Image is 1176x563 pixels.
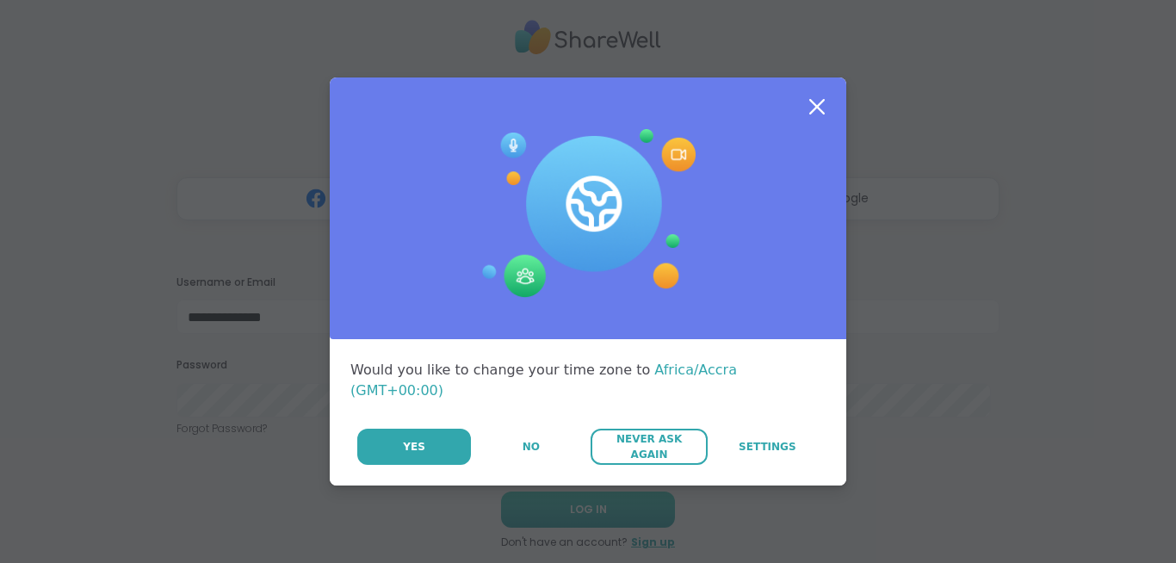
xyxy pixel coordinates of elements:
div: Would you like to change your time zone to [350,360,826,401]
button: Never Ask Again [591,429,707,465]
span: Africa/Accra (GMT+00:00) [350,362,737,399]
span: No [523,439,540,455]
button: No [473,429,589,465]
span: Never Ask Again [599,431,698,462]
span: Settings [739,439,796,455]
a: Settings [709,429,826,465]
button: Yes [357,429,471,465]
img: Session Experience [480,129,696,298]
span: Yes [403,439,425,455]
